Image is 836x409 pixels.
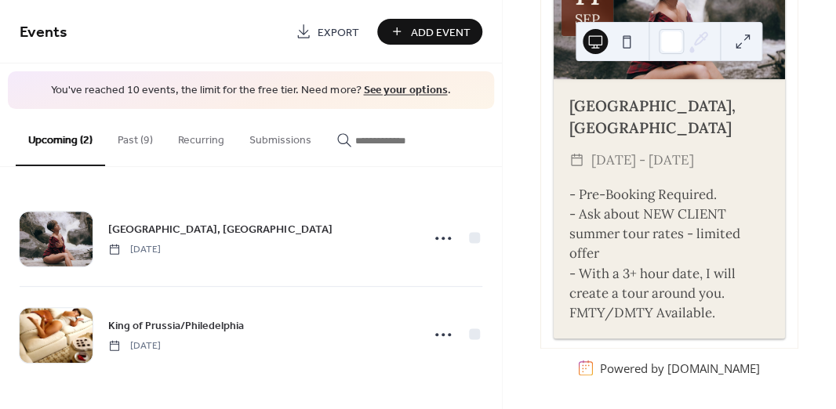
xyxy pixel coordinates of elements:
[165,109,237,165] button: Recurring
[591,149,693,172] span: [DATE] - [DATE]
[108,317,244,335] a: King of Prussia/Philedelphia
[554,95,785,140] div: [GEOGRAPHIC_DATA], [GEOGRAPHIC_DATA]
[237,109,324,165] button: Submissions
[105,109,165,165] button: Past (9)
[554,185,785,323] div: - Pre-Booking Required. - Ask about NEW CLIENT summer tour rates - limited offer - With a 3+ hour...
[24,83,478,99] span: You've reached 10 events, the limit for the free tier. Need more? .
[667,360,760,376] a: [DOMAIN_NAME]
[363,80,447,101] a: See your options
[108,242,161,256] span: [DATE]
[575,13,600,27] div: Sep
[16,109,105,166] button: Upcoming (2)
[600,360,760,376] div: Powered by
[108,220,332,238] a: [GEOGRAPHIC_DATA], [GEOGRAPHIC_DATA]
[284,19,371,45] a: Export
[108,221,332,237] span: [GEOGRAPHIC_DATA], [GEOGRAPHIC_DATA]
[318,24,359,41] span: Export
[20,17,67,48] span: Events
[108,317,244,334] span: King of Prussia/Philedelphia
[108,338,161,353] span: [DATE]
[569,149,584,172] div: ​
